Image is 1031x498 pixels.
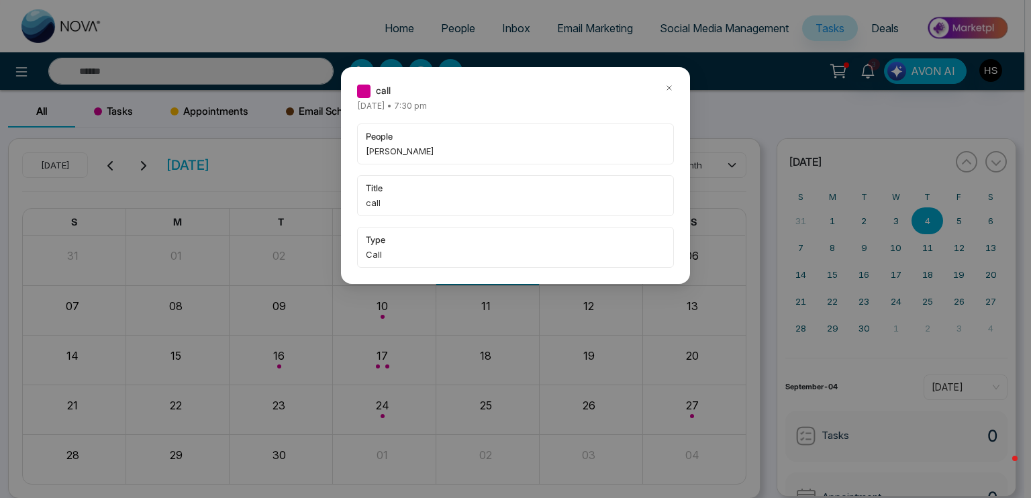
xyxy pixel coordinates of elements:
[376,83,391,98] span: call
[366,181,665,195] span: title
[366,248,665,261] span: Call
[357,101,427,111] span: [DATE] • 7:30 pm
[366,144,665,158] span: [PERSON_NAME]
[366,196,665,209] span: call
[366,233,665,246] span: type
[366,130,665,143] span: people
[985,452,1018,485] iframe: Intercom live chat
